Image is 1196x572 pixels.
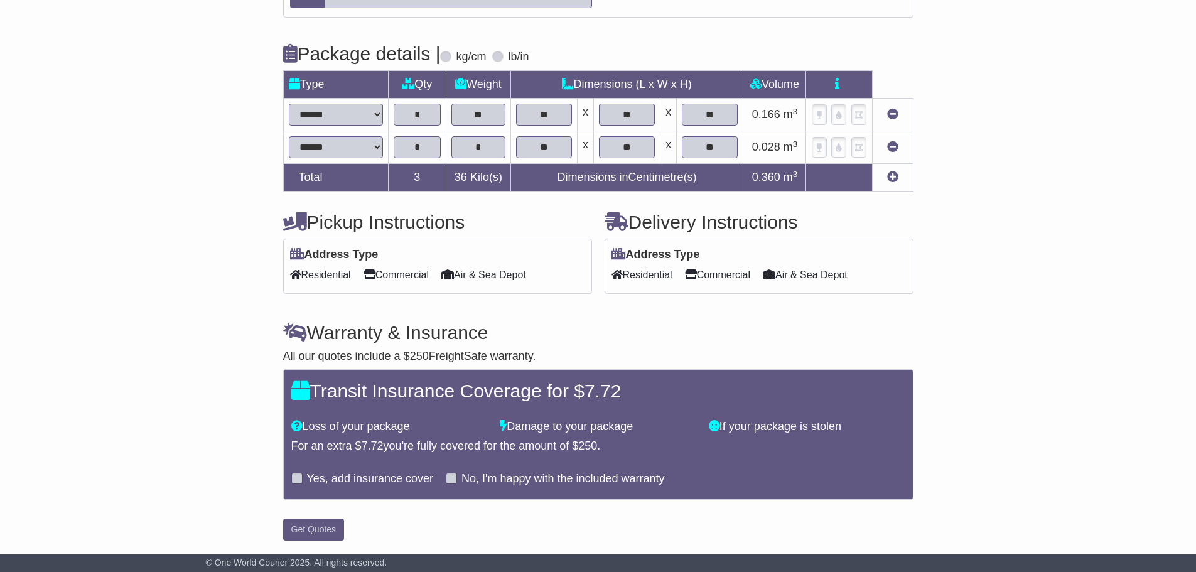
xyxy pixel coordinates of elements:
[887,141,898,153] a: Remove this item
[887,171,898,183] a: Add new item
[578,440,597,452] span: 250
[283,212,592,232] h4: Pickup Instructions
[290,248,379,262] label: Address Type
[685,265,750,284] span: Commercial
[362,440,384,452] span: 7.72
[446,71,511,99] td: Weight
[577,99,593,131] td: x
[605,212,913,232] h4: Delivery Instructions
[793,170,798,179] sup: 3
[784,171,798,183] span: m
[585,380,621,401] span: 7.72
[763,265,848,284] span: Air & Sea Depot
[364,265,429,284] span: Commercial
[510,164,743,192] td: Dimensions in Centimetre(s)
[752,141,780,153] span: 0.028
[784,141,798,153] span: m
[793,107,798,116] sup: 3
[703,420,912,434] div: If your package is stolen
[290,265,351,284] span: Residential
[887,108,898,121] a: Remove this item
[291,380,905,401] h4: Transit Insurance Coverage for $
[388,71,446,99] td: Qty
[510,71,743,99] td: Dimensions (L x W x H)
[743,71,806,99] td: Volume
[441,265,526,284] span: Air & Sea Depot
[206,558,387,568] span: © One World Courier 2025. All rights reserved.
[285,420,494,434] div: Loss of your package
[283,43,441,64] h4: Package details |
[456,50,486,64] label: kg/cm
[307,472,433,486] label: Yes, add insurance cover
[283,71,388,99] td: Type
[283,350,913,364] div: All our quotes include a $ FreightSafe warranty.
[660,99,677,131] td: x
[455,171,467,183] span: 36
[752,108,780,121] span: 0.166
[283,164,388,192] td: Total
[283,322,913,343] h4: Warranty & Insurance
[784,108,798,121] span: m
[611,265,672,284] span: Residential
[793,139,798,149] sup: 3
[508,50,529,64] label: lb/in
[461,472,665,486] label: No, I'm happy with the included warranty
[752,171,780,183] span: 0.360
[388,164,446,192] td: 3
[446,164,511,192] td: Kilo(s)
[291,440,905,453] div: For an extra $ you're fully covered for the amount of $ .
[410,350,429,362] span: 250
[283,519,345,541] button: Get Quotes
[577,131,593,164] td: x
[611,248,700,262] label: Address Type
[660,131,677,164] td: x
[493,420,703,434] div: Damage to your package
